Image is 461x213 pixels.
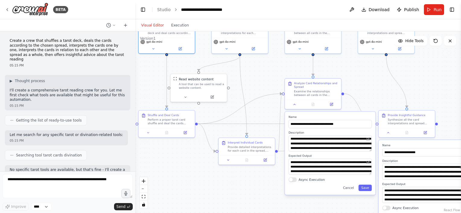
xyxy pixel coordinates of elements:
[394,4,421,15] button: Publish
[114,203,133,210] button: Send
[366,40,382,44] span: gpt-4o-mini
[397,130,416,135] button: No output available
[344,91,376,126] g: Edge from eff597ad-e23a-4227-9d1b-c256dc810de0 to 34c9d617-2d13-4054-83f3-157ca62efe12
[417,130,433,135] button: Open in side panel
[220,40,236,44] span: gpt-4o-mini
[146,40,162,44] span: gpt-4o-mini
[313,46,339,51] button: Open in side panel
[157,7,222,13] nav: breadcrumb
[15,79,45,83] span: Thought process
[53,6,68,13] div: BETA
[388,113,425,117] div: Provide Insightful Guidance
[196,56,242,71] g: Edge from 90c30b16-d4f6-438f-99de-1533851eacbb to c7dca952-0bfa-4dd7-be5b-10cec9f14cf8
[140,177,148,208] div: React Flow controls
[257,157,273,163] button: Open in side panel
[228,145,272,153] div: Provide detailed interpretations for each card in the spread, considering its traditional meaning...
[221,28,260,35] div: Provide detailed interpretations for each individual tarot card drawn in the {spread_type} spread...
[198,91,282,126] g: Edge from 034a49c3-de7f-4389-b08e-52ba52fe23e9 to eff597ad-e23a-4227-9d1b-c256dc810de0
[11,204,26,209] span: Improve
[10,79,45,83] button: ▶Thought process
[167,46,193,51] button: Open in side panel
[148,118,192,125] div: Perform a proper tarot card shuffle and deal the cards according to the chosen {spread_type} spre...
[294,81,339,88] div: Analyze Card Relationships and Spread
[148,28,192,35] div: Shuffle a standard 78-card tarot deck and deal cards according to the {spread_type} spread chosen...
[179,82,224,90] div: A tool that can be used to read a website content.
[384,56,409,107] g: Edge from 732edcde-dfc1-408e-82e4-41257c91ab42 to 34c9d617-2d13-4054-83f3-157ca62efe12
[285,78,342,110] div: Analyze Card Relationships and SpreadExamine the relationships between all cards in the {spread_t...
[388,118,432,125] div: Synthesize all the card interpretations and spread analysis into compassionate, practical advice ...
[392,206,418,210] label: Async Execution
[404,7,419,13] span: Publish
[2,203,29,211] button: Improve
[288,115,372,119] label: Name
[369,7,390,13] span: Download
[448,5,456,14] button: Show right sidebar
[293,40,309,44] span: gpt-4o-mini
[240,46,266,51] button: Open in side panel
[121,22,130,29] button: Start a new chat
[324,102,339,107] button: Open in side panel
[167,22,192,29] button: Execution
[218,137,275,165] div: Interpret Individual CardsProvide detailed interpretations for each card in the spread, consideri...
[365,136,371,142] button: Open in editor
[434,7,442,13] span: Run
[140,185,148,193] button: zoom out
[358,19,415,54] div: Synthesize all card interpretations and spread analysis into practical, compassionate advice and ...
[10,103,126,108] div: 05:15 PM
[444,208,460,212] a: React Flow attribution
[104,22,118,29] button: Switch to previous chat
[116,204,126,209] span: Send
[285,19,342,54] div: Analyze the relationships between all cards in the {spread_type} spread, identifying patterns, co...
[138,19,195,54] div: Shuffle a standard 78-card tarot deck and deal cards according to the {spread_type} spread chosen...
[157,7,171,12] a: Studio
[179,77,214,81] div: Read website content
[367,28,406,35] div: Synthesize all card interpretations and spread analysis into practical, compassionate advice and ...
[278,122,376,153] g: Edge from 9432a7ac-a12b-492b-a93f-ae15d6aa9874 to 34c9d617-2d13-4054-83f3-157ca62efe12
[358,185,372,191] button: Save
[140,193,148,201] button: fit view
[139,5,147,14] button: Hide left sidebar
[148,113,179,117] div: Shuffle and Deal Cards
[424,4,444,15] button: Run
[288,154,372,158] label: Expected Output
[211,19,268,54] div: Provide detailed interpretations for each individual tarot card drawn in the {spread_type} spread...
[237,157,256,163] button: No output available
[10,39,126,62] p: Create a crew that shuffles a tarot deck, deals the cards according to the chosen spread, interpr...
[303,102,323,107] button: No output available
[294,90,339,97] div: Examine the relationships between all cards in the {spread_type} spread, identifying patterns, th...
[299,177,325,182] label: Async Execution
[198,122,376,126] g: Edge from 034a49c3-de7f-4389-b08e-52ba52fe23e9 to 34c9d617-2d13-4054-83f3-157ca62efe12
[138,22,167,29] button: Visual Editor
[138,110,195,138] div: Shuffle and Deal CardsPerform a proper tarot card shuffle and deal the cards according to the cho...
[10,168,126,186] p: No specific tarot tools are available, but that's fine - I'll create a crew that can work with ge...
[340,185,357,191] button: Cancel
[237,56,249,135] g: Edge from 90c30b16-d4f6-438f-99de-1533851eacbb to 9432a7ac-a12b-492b-a93f-ae15d6aa9874
[164,56,169,107] g: Edge from d9c2f292-c02b-4390-90b2-13a7dd3db623 to 034a49c3-de7f-4389-b08e-52ba52fe23e9
[10,63,126,68] div: 05:15 PM
[288,131,372,134] label: Description
[277,91,282,153] g: Edge from 9432a7ac-a12b-492b-a93f-ae15d6aa9874 to eff597ad-e23a-4227-9d1b-c256dc810de0
[10,88,126,102] p: I'll create a comprehensive tarot reading crew for you. Let me first check what tools are availab...
[173,77,177,80] img: ScrapeWebsiteTool
[228,141,263,144] div: Interpret Individual Cards
[121,189,130,198] button: Click to speak your automation idea
[10,138,123,143] div: 05:15 PM
[387,46,413,51] button: Open in side panel
[10,133,123,137] p: Let me search for any specific tarot or divination-related tools:
[198,122,216,153] g: Edge from 034a49c3-de7f-4389-b08e-52ba52fe23e9 to 9432a7ac-a12b-492b-a93f-ae15d6aa9874
[378,110,435,138] div: Provide Insightful GuidanceSynthesize all the card interpretations and spread analysis into compa...
[311,56,315,76] g: Edge from 39ea7ea8-9292-4b10-bcf7-919beb1c3049 to eff597ad-e23a-4227-9d1b-c256dc810de0
[16,118,82,123] span: Getting the list of ready-to-use tools
[140,201,148,208] button: toggle interactivity
[294,28,333,35] div: Analyze the relationships between all cards in the {spread_type} spread, identifying patterns, co...
[199,94,225,100] button: Open in side panel
[140,177,148,185] button: zoom in
[177,130,193,135] button: Open in side panel
[16,153,82,158] span: Searching tool tarot cards divination
[140,36,156,41] div: Version 1
[12,3,48,16] img: Logo
[365,159,371,165] button: Open in editor
[405,39,424,43] span: Hide Tools
[170,74,227,102] div: ScrapeWebsiteToolRead website contentA tool that can be used to read a website content.
[10,79,12,83] span: ▶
